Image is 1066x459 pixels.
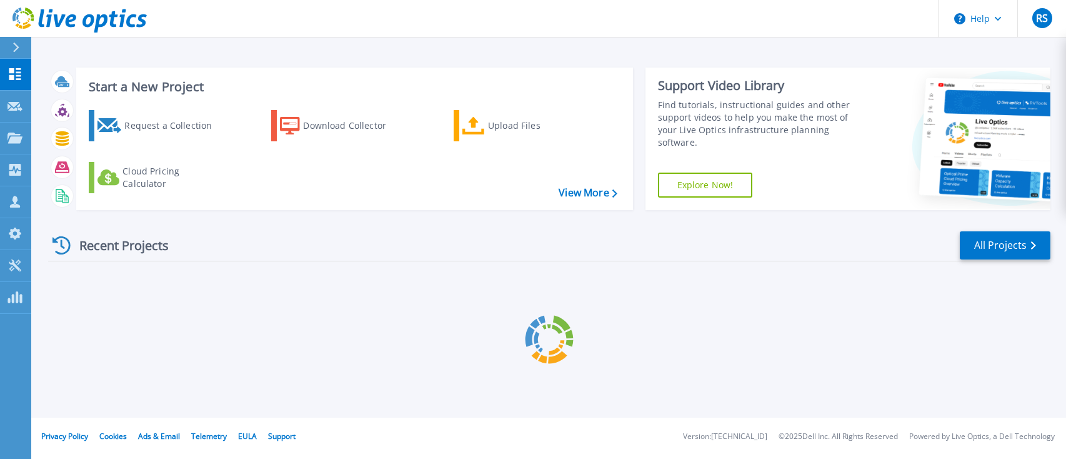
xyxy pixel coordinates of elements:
[658,173,753,198] a: Explore Now!
[303,113,403,138] div: Download Collector
[48,230,186,261] div: Recent Projects
[89,110,228,141] a: Request a Collection
[191,431,227,441] a: Telemetry
[124,113,224,138] div: Request a Collection
[909,433,1055,441] li: Powered by Live Optics, a Dell Technology
[559,187,617,199] a: View More
[454,110,593,141] a: Upload Files
[268,431,296,441] a: Support
[138,431,180,441] a: Ads & Email
[99,431,127,441] a: Cookies
[658,99,863,149] div: Find tutorials, instructional guides and other support videos to help you make the most of your L...
[89,162,228,193] a: Cloud Pricing Calculator
[238,431,257,441] a: EULA
[488,113,588,138] div: Upload Files
[41,431,88,441] a: Privacy Policy
[89,80,617,94] h3: Start a New Project
[658,78,863,94] div: Support Video Library
[960,231,1050,260] a: All Projects
[271,110,411,141] a: Download Collector
[122,165,222,190] div: Cloud Pricing Calculator
[683,433,767,441] li: Version: [TECHNICAL_ID]
[779,433,898,441] li: © 2025 Dell Inc. All Rights Reserved
[1036,13,1048,23] span: RS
